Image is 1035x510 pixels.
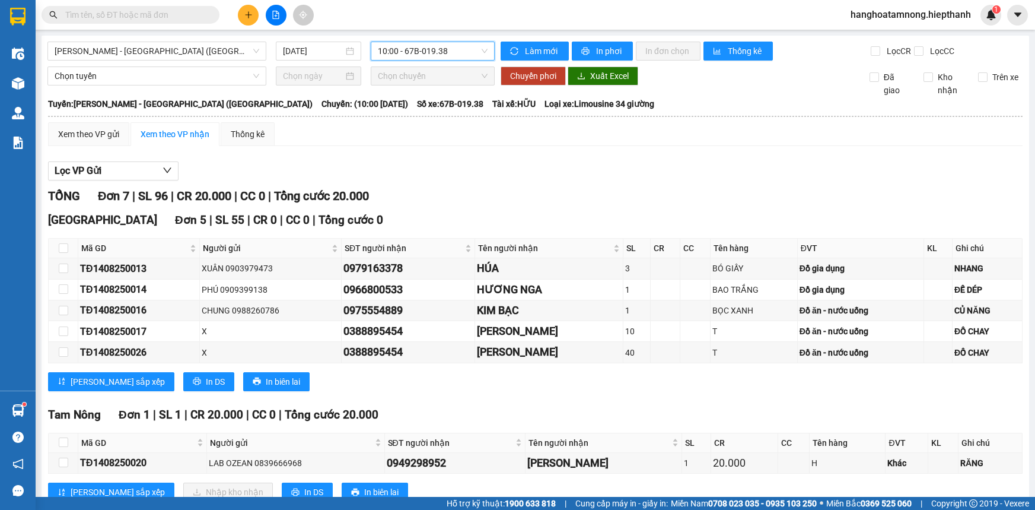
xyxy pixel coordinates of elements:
[475,300,623,321] td: KIM BẠC
[625,262,649,275] div: 3
[80,455,205,470] div: TĐ1408250020
[478,242,610,255] span: Tên người nhận
[879,71,915,97] span: Đã giao
[159,408,181,422] span: SL 1
[190,408,243,422] span: CR 20.000
[1007,5,1028,26] button: caret-down
[203,242,329,255] span: Người gửi
[525,45,559,58] span: Làm mới
[78,342,200,363] td: TĐ1408250026
[385,453,526,474] td: 0949298952
[958,433,1023,453] th: Ghi chú
[527,455,679,471] div: [PERSON_NAME]
[800,283,922,296] div: Đồ gia dụng
[286,213,310,227] span: CC 0
[924,239,953,258] th: KL
[202,346,339,359] div: X
[78,453,207,474] td: TĐ1408250020
[71,375,165,388] span: [PERSON_NAME] sắp xếp
[343,260,473,277] div: 0979163378
[960,457,1020,470] div: RĂNG
[58,377,66,387] span: sort-ascending
[343,281,473,298] div: 0966800533
[565,497,566,510] span: |
[969,499,977,508] span: copyright
[58,128,119,141] div: Xem theo VP gửi
[925,45,956,58] span: Lọc CC
[342,483,408,502] button: printerIn biên lai
[992,5,1001,14] sup: 1
[928,433,958,453] th: KL
[510,47,520,56] span: sync
[12,77,24,90] img: warehouse-icon
[728,45,763,58] span: Thống kê
[475,280,623,300] td: HƯƠNG NGA
[625,346,649,359] div: 40
[206,375,225,388] span: In DS
[65,8,205,21] input: Tìm tên, số ĐT hoặc mã đơn
[274,189,369,203] span: Tổng cước 20.000
[12,458,24,470] span: notification
[364,486,399,499] span: In biên lai
[266,375,300,388] span: In biên lai
[48,189,80,203] span: TỔNG
[475,258,623,279] td: HÚA
[58,488,66,498] span: sort-ascending
[268,189,271,203] span: |
[651,239,680,258] th: CR
[12,47,24,60] img: warehouse-icon
[48,483,174,502] button: sort-ascending[PERSON_NAME] sắp xếp
[811,457,883,470] div: H
[234,189,237,203] span: |
[954,304,1020,317] div: CỦ NĂNG
[231,128,265,141] div: Thống kê
[887,457,926,470] div: Khác
[175,213,206,227] span: Đơn 5
[81,436,195,449] span: Mã GD
[572,42,633,61] button: printerIn phơi
[243,372,310,391] button: printerIn biên lai
[954,262,1020,275] div: NHANG
[711,433,778,453] th: CR
[304,486,323,499] span: In DS
[55,67,259,85] span: Chọn tuyến
[184,408,187,422] span: |
[119,408,150,422] span: Đơn 1
[280,213,283,227] span: |
[285,408,378,422] span: Tổng cước 20.000
[477,323,620,340] div: [PERSON_NAME]
[680,239,710,258] th: CC
[712,262,795,275] div: BÓ GIẤY
[80,282,198,297] div: TĐ1408250014
[477,344,620,360] div: [PERSON_NAME]
[568,66,638,85] button: downloadXuất Excel
[577,72,585,81] span: download
[202,283,339,296] div: PHÚ 0909399138
[266,5,286,26] button: file-add
[78,300,200,321] td: TĐ1408250016
[283,69,343,83] input: Chọn ngày
[202,304,339,317] div: CHUNG 0988260786
[283,45,343,58] input: 14/08/2025
[886,433,928,453] th: ĐVT
[215,213,244,227] span: SL 55
[778,433,810,453] th: CC
[986,9,996,20] img: icon-new-feature
[712,325,795,338] div: T
[351,488,359,498] span: printer
[291,488,300,498] span: printer
[12,137,24,149] img: solution-icon
[387,455,524,471] div: 0949298952
[55,163,101,178] span: Lọc VP Gửi
[625,283,649,296] div: 1
[703,42,773,61] button: bar-chartThống kê
[12,404,24,417] img: warehouse-icon
[994,5,998,14] span: 1
[81,242,187,255] span: Mã GD
[671,497,817,510] span: Miền Nam
[282,483,333,502] button: printerIn DS
[163,166,172,175] span: down
[343,302,473,319] div: 0975554889
[78,280,200,300] td: TĐ1408250014
[477,281,620,298] div: HƯƠNG NGA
